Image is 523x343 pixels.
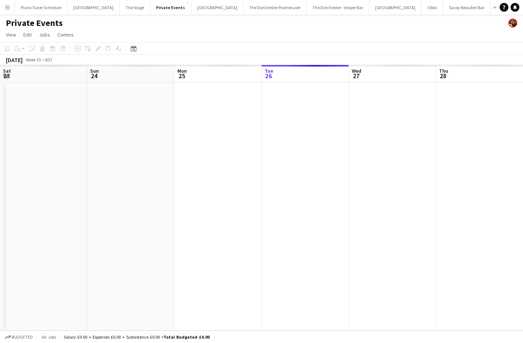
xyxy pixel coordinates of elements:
span: Wed [352,68,361,74]
a: Jobs [36,30,53,39]
span: 25 [176,72,187,80]
span: 28 [438,72,448,80]
span: Week 35 [24,57,42,62]
button: [GEOGRAPHIC_DATA] [68,0,120,15]
div: Salary £0.00 + Expenses £0.00 + Subsistence £0.00 = [64,334,209,340]
span: 23 [2,72,11,80]
span: Mon [177,68,187,74]
button: Budgeted [4,333,34,341]
span: 26 [264,72,273,80]
span: 27 [351,72,361,80]
span: All jobs [40,334,58,340]
div: [DATE] [6,56,23,64]
span: Edit [23,31,32,38]
span: Thu [439,68,448,74]
button: Savoy Beaufort Bar [443,0,491,15]
span: Comms [57,31,74,38]
span: Budgeted [12,335,33,340]
h1: Private Events [6,18,63,28]
button: Private Events [150,0,191,15]
button: [GEOGRAPHIC_DATA] [191,0,243,15]
span: Tue [265,68,273,74]
button: Oblix [422,0,443,15]
a: Comms [54,30,77,39]
a: Edit [20,30,35,39]
app-user-avatar: Rosie Skuse [508,19,517,27]
button: The Dorchester Promenade [243,0,307,15]
span: Sat [3,68,11,74]
button: The Stage [120,0,150,15]
span: 24 [89,72,99,80]
span: Sun [90,68,99,74]
button: The Dorchester - Vesper Bar [307,0,369,15]
button: Piano Tuner Schedule [15,0,68,15]
button: [GEOGRAPHIC_DATA] [369,0,422,15]
a: View [3,30,19,39]
span: Total Budgeted £0.00 [164,334,209,340]
span: Jobs [39,31,50,38]
span: View [6,31,16,38]
div: BST [45,57,53,62]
